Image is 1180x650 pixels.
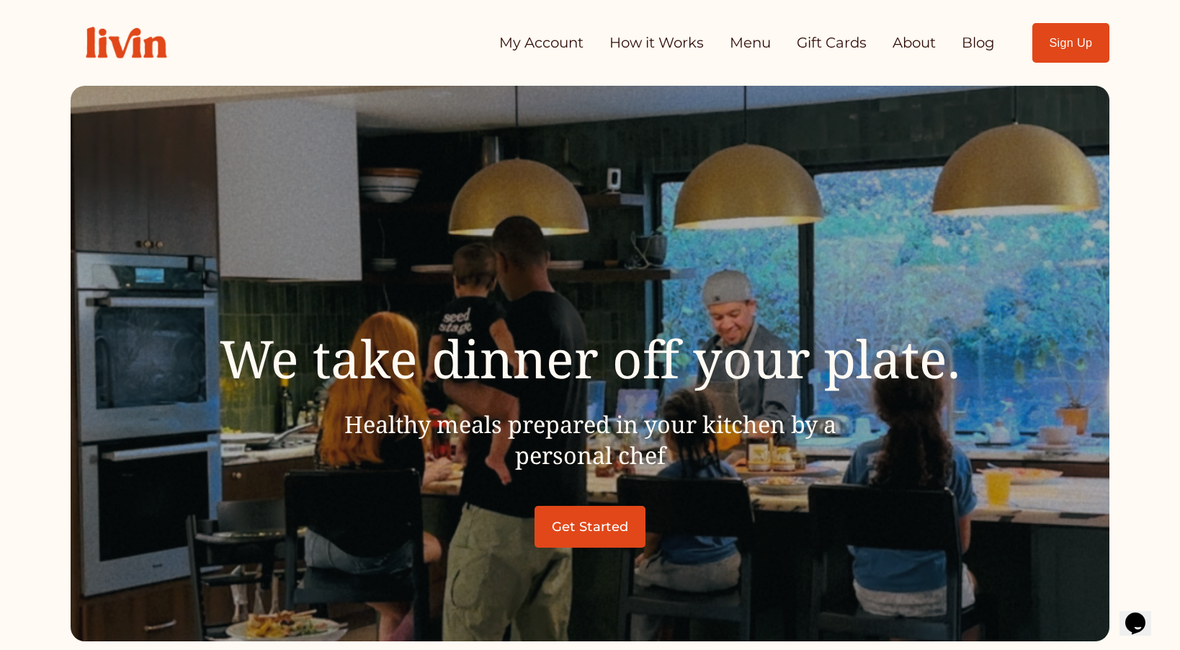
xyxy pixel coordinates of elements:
[893,29,936,58] a: About
[1119,592,1166,636] iframe: chat widget
[344,408,836,471] span: Healthy meals prepared in your kitchen by a personal chef
[535,506,645,548] a: Get Started
[730,29,771,58] a: Menu
[609,29,704,58] a: How it Works
[71,12,182,74] img: Livin
[1032,23,1109,63] a: Sign Up
[962,29,995,58] a: Blog
[499,29,584,58] a: My Account
[797,29,867,58] a: Gift Cards
[220,323,960,393] span: We take dinner off your plate.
